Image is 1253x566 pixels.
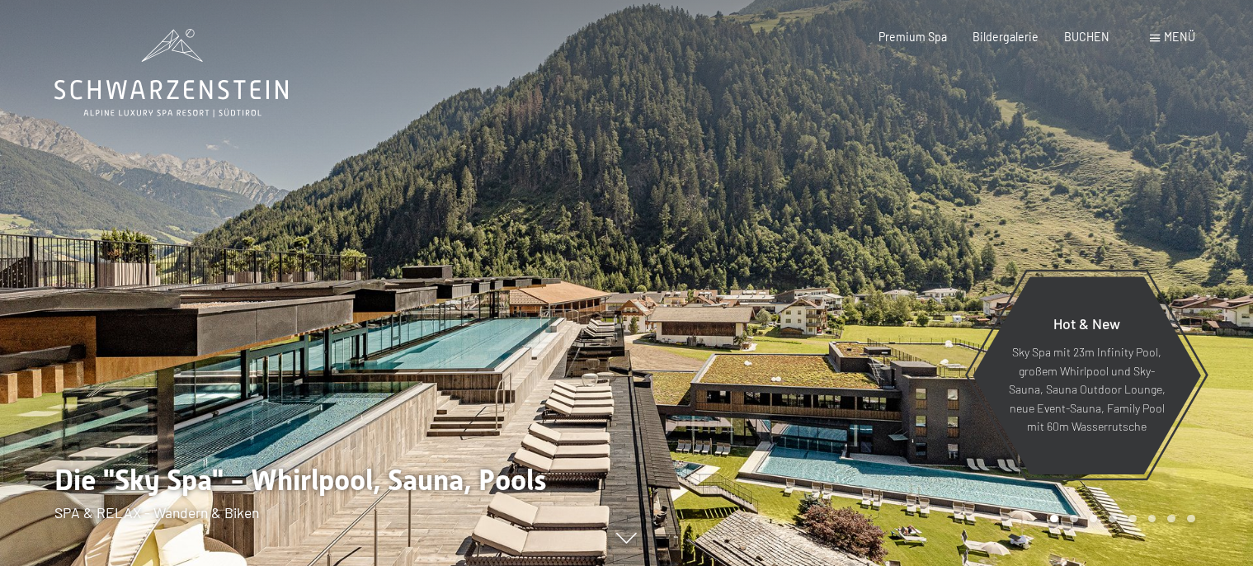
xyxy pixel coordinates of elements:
div: Carousel Page 6 [1148,515,1156,523]
span: Hot & New [1053,314,1120,333]
a: Premium Spa [879,30,947,44]
div: Carousel Page 2 [1070,515,1078,523]
p: Sky Spa mit 23m Infinity Pool, großem Whirlpool und Sky-Sauna, Sauna Outdoor Lounge, neue Event-S... [1008,343,1166,436]
div: Carousel Page 3 [1090,515,1098,523]
div: Carousel Page 7 [1167,515,1175,523]
div: Carousel Pagination [1044,515,1194,523]
a: BUCHEN [1064,30,1109,44]
a: Hot & New Sky Spa mit 23m Infinity Pool, großem Whirlpool und Sky-Sauna, Sauna Outdoor Lounge, ne... [972,276,1202,475]
div: Carousel Page 4 [1109,515,1117,523]
a: Bildergalerie [973,30,1039,44]
span: Menü [1164,30,1195,44]
div: Carousel Page 5 [1128,515,1137,523]
div: Carousel Page 8 [1187,515,1195,523]
div: Carousel Page 1 (Current Slide) [1050,515,1058,523]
